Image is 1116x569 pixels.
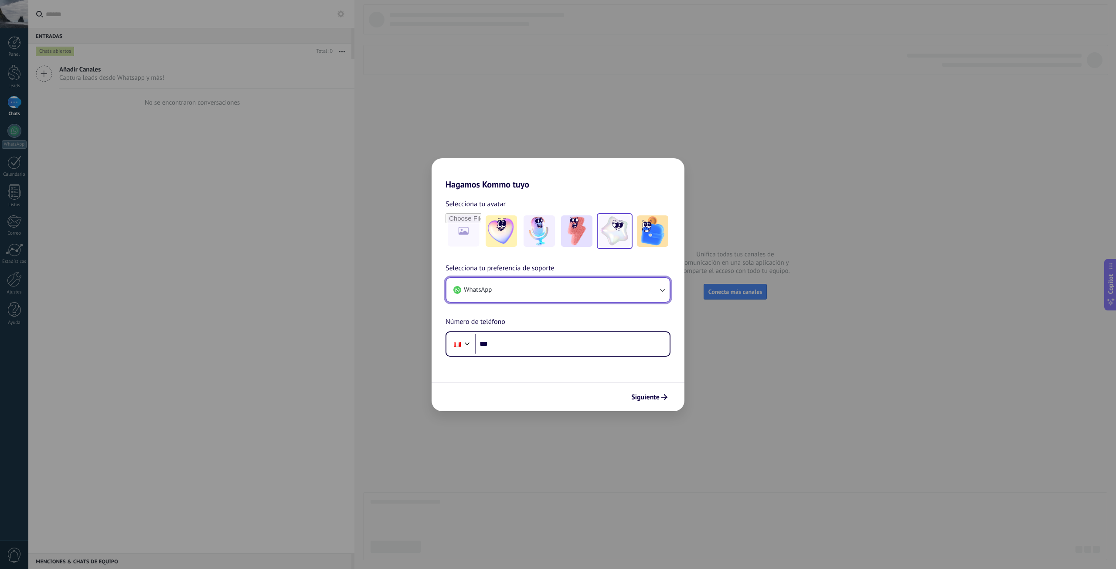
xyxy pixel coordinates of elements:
span: WhatsApp [464,286,492,294]
div: Peru: + 51 [449,335,466,353]
span: Siguiente [631,394,660,400]
span: Selecciona tu preferencia de soporte [446,263,555,274]
span: Número de teléfono [446,317,505,328]
button: Siguiente [627,390,671,405]
img: -5.jpeg [637,215,668,247]
img: -2.jpeg [524,215,555,247]
button: WhatsApp [446,278,670,302]
img: -4.jpeg [599,215,630,247]
span: Selecciona tu avatar [446,198,506,210]
img: -1.jpeg [486,215,517,247]
h2: Hagamos Kommo tuyo [432,158,684,190]
img: -3.jpeg [561,215,592,247]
